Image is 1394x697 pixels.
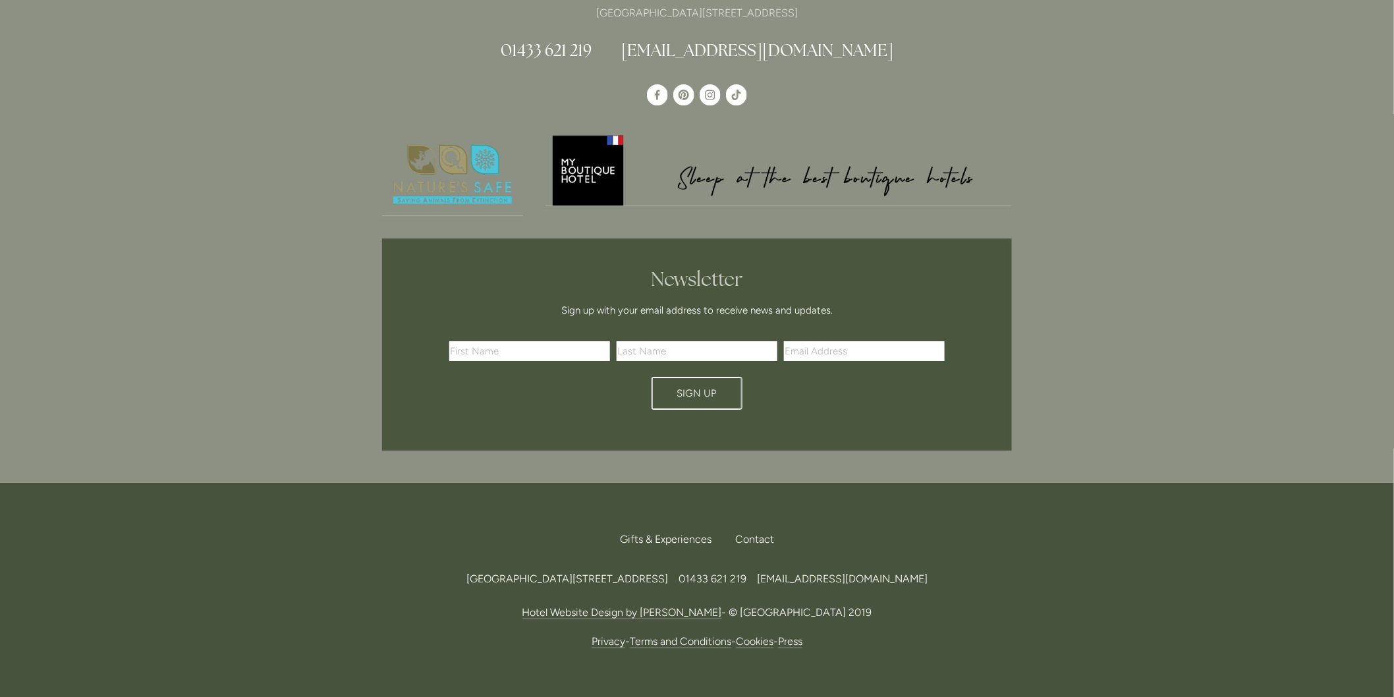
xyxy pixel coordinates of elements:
[382,133,523,217] a: Nature's Safe - Logo
[382,4,1012,22] p: [GEOGRAPHIC_DATA][STREET_ADDRESS]
[466,572,668,585] span: [GEOGRAPHIC_DATA][STREET_ADDRESS]
[620,533,711,545] span: Gifts & Experiences
[677,387,717,399] span: Sign Up
[757,572,928,585] a: [EMAIL_ADDRESS][DOMAIN_NAME]
[630,635,731,648] a: Terms and Conditions
[501,40,592,61] a: 01433 621 219
[673,84,694,105] a: Pinterest
[592,635,625,648] a: Privacy
[725,525,774,554] div: Contact
[620,525,722,554] a: Gifts & Experiences
[621,40,893,61] a: [EMAIL_ADDRESS][DOMAIN_NAME]
[652,377,742,410] button: Sign Up
[382,603,1012,621] p: - © [GEOGRAPHIC_DATA] 2019
[726,84,747,105] a: TikTok
[545,133,1013,207] a: My Boutique Hotel - Logo
[454,302,940,318] p: Sign up with your email address to receive news and updates.
[736,635,773,648] a: Cookies
[778,635,802,648] a: Press
[522,606,722,619] a: Hotel Website Design by [PERSON_NAME]
[454,267,940,291] h2: Newsletter
[382,133,523,216] img: Nature's Safe - Logo
[617,341,777,361] input: Last Name
[545,133,1013,206] img: My Boutique Hotel - Logo
[784,341,945,361] input: Email Address
[679,572,746,585] span: 01433 621 219
[647,84,668,105] a: Losehill House Hotel & Spa
[700,84,721,105] a: Instagram
[382,632,1012,650] p: - - -
[449,341,610,361] input: First Name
